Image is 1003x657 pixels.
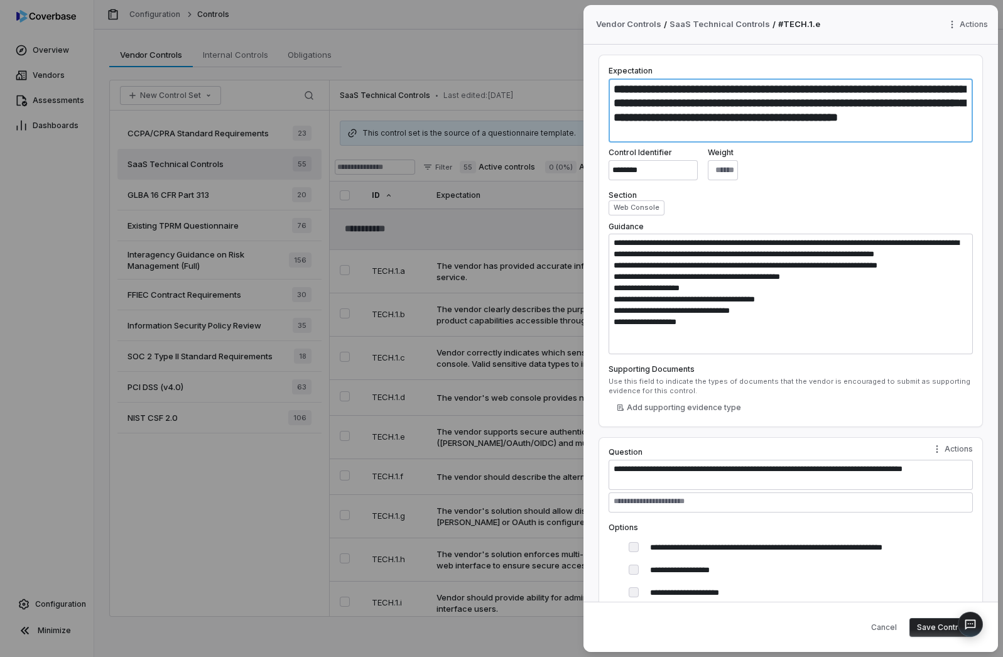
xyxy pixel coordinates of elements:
button: Cancel [864,618,904,637]
span: Vendor Controls [596,18,661,31]
label: Control Identifier [609,148,698,158]
button: Question actions [924,440,980,459]
div: Use this field to indicate the types of documents that the vendor is encouraged to submit as supp... [609,377,973,396]
label: Supporting Documents [609,364,973,374]
p: / [664,19,667,30]
label: Weight [708,148,738,158]
label: Guidance [609,222,644,231]
label: Question [609,447,973,457]
button: Add supporting evidence type [609,398,749,417]
label: Options [609,523,973,533]
label: Expectation [609,66,653,75]
button: Web Console [609,200,664,215]
button: More actions [943,15,995,34]
button: Save Control [909,618,973,637]
span: # TECH.1.e [778,19,820,29]
label: Section [609,190,973,200]
a: SaaS Technical Controls [670,18,770,31]
p: / [773,19,776,30]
